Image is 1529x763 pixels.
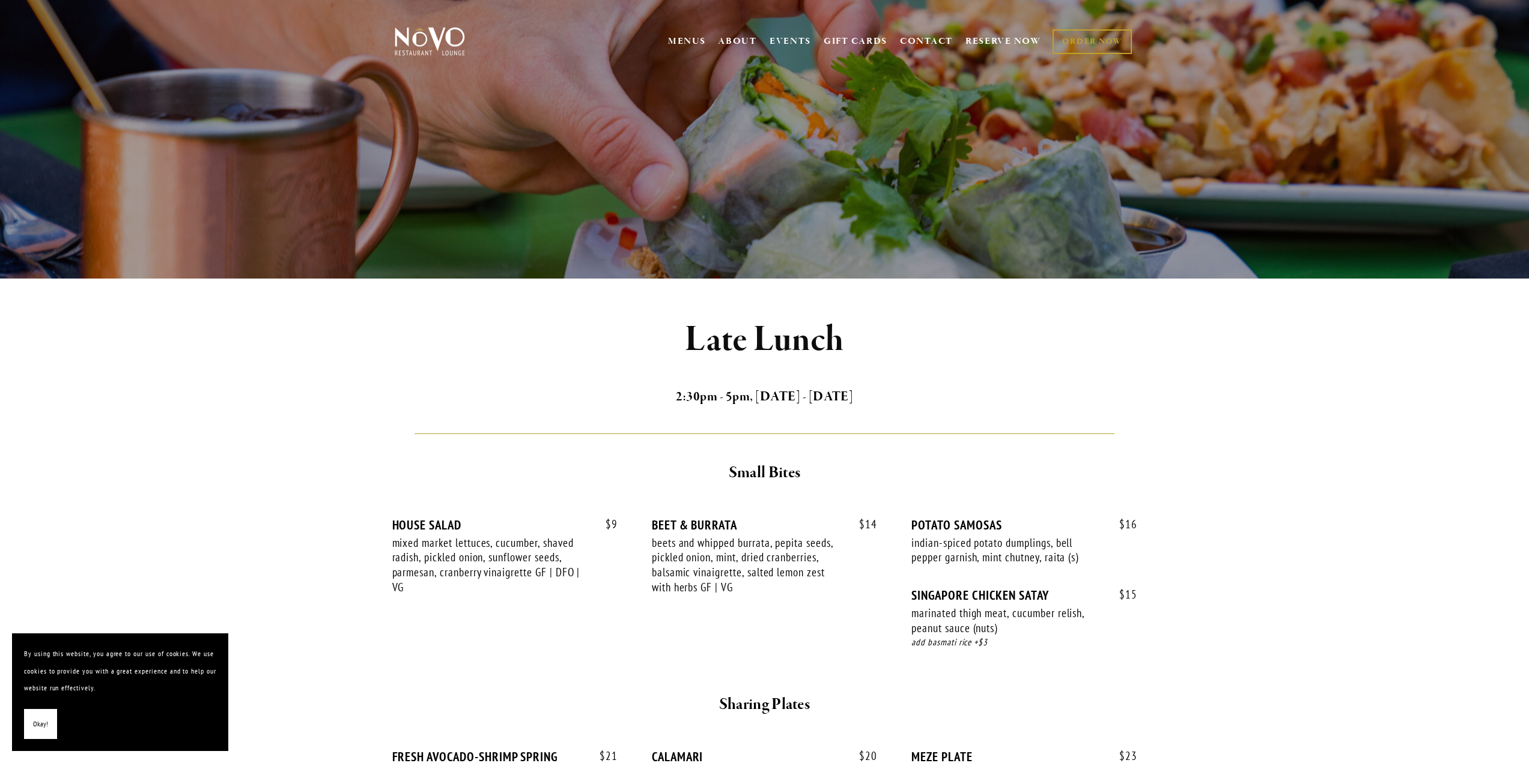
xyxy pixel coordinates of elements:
[1107,588,1137,602] span: 15
[718,35,757,47] a: ABOUT
[594,517,618,531] span: 9
[911,535,1102,565] div: indian-spiced potato dumplings, bell pepper garnish, mint chutney, raita (s)
[965,30,1041,53] a: RESERVE NOW
[676,388,854,405] strong: 2:30pm - 5pm, [DATE] - [DATE]
[652,535,843,595] div: beets and whipped burrata, pepita seeds, pickled onion, mint, dried cranberries, balsamic vinaigr...
[588,749,618,763] span: 21
[606,517,612,531] span: $
[685,317,844,363] strong: Late Lunch
[900,30,953,53] a: CONTACT
[911,636,1137,650] div: add basmati rice +$3
[911,588,1137,603] div: SINGAPORE CHICKEN SATAY
[911,606,1102,635] div: marinated thigh meat, cucumber relish, peanut sauce (nuts)
[652,517,877,532] div: BEET & BURRATA
[1107,517,1137,531] span: 16
[859,517,865,531] span: $
[415,692,1115,717] h2: Sharing Plates
[668,35,706,47] a: MENUS
[12,633,228,751] section: Cookie banner
[24,709,57,740] button: Okay!
[392,517,618,532] div: HOUSE SALAD
[1107,749,1137,763] span: 23
[824,30,887,53] a: GIFT CARDS
[911,517,1137,532] div: POTATO SAMOSAS
[600,749,606,763] span: $
[847,749,877,763] span: 20
[1119,517,1125,531] span: $
[859,749,865,763] span: $
[392,535,583,595] div: mixed market lettuces, cucumber, shaved radish, pickled onion, sunflower seeds, parmesan, cranber...
[33,716,48,733] span: Okay!
[1119,587,1125,602] span: $
[770,35,811,47] a: EVENTS
[1053,29,1131,54] a: ORDER NOW
[847,517,877,531] span: 14
[1119,749,1125,763] span: $
[392,26,467,56] img: Novo Restaurant &amp; Lounge
[24,645,216,697] p: By using this website, you agree to our use of cookies. We use cookies to provide you with a grea...
[729,462,800,483] strong: Small Bites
